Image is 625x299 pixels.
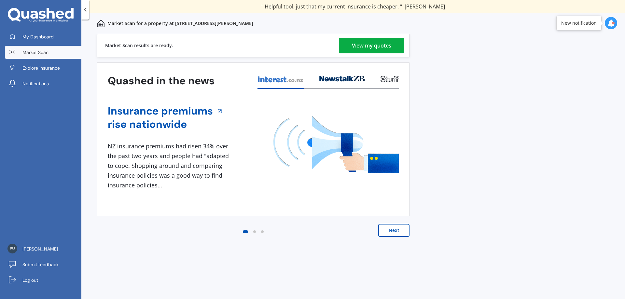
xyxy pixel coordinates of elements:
span: [PERSON_NAME] [22,246,58,252]
div: NZ insurance premiums had risen 34% over the past two years and people had "adapted to cope. Shop... [108,142,231,190]
span: Market Scan [22,49,49,56]
span: [PERSON_NAME] [422,3,463,10]
a: rise nationwide [108,118,213,131]
a: Submit feedback [5,258,81,271]
span: Explore insurance [22,65,60,71]
img: 819fc75beba79f69a6105f04feffa4db [7,244,17,253]
h3: Quashed in the news [108,74,215,88]
img: media image [273,116,399,173]
a: Market Scan [5,46,81,59]
span: Log out [22,277,38,283]
a: [PERSON_NAME] [5,242,81,255]
a: Insurance premiums [108,104,213,118]
a: Log out [5,274,81,287]
span: My Dashboard [22,34,54,40]
button: Next [378,224,410,237]
div: View my quotes [352,38,391,53]
a: My Dashboard [5,30,81,43]
span: Notifications [22,80,49,87]
a: Notifications [5,77,81,90]
div: Market Scan results are ready. [105,34,173,57]
img: home-and-contents.b802091223b8502ef2dd.svg [97,20,105,27]
div: " Great stuff team! first time using it, and it was very clear and concise. " [244,3,463,10]
p: Market Scan for a property at [STREET_ADDRESS][PERSON_NAME] [107,20,253,27]
span: Submit feedback [22,261,59,268]
a: View my quotes [339,38,404,53]
a: Explore insurance [5,61,81,75]
div: New notification [561,20,597,26]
